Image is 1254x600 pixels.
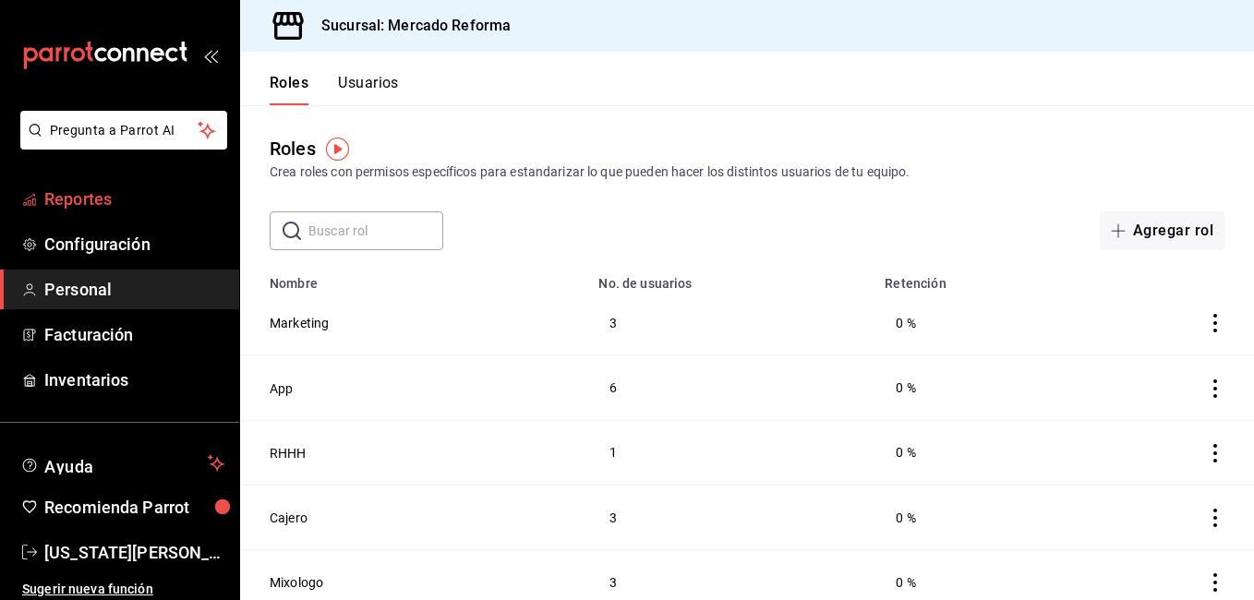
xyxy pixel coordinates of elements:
[587,420,874,485] td: 1
[874,291,1080,355] td: 0 %
[1206,444,1224,462] button: actions
[44,186,224,211] span: Reportes
[587,265,874,291] th: No. de usuarios
[22,580,224,599] span: Sugerir nueva función
[44,540,224,565] span: [US_STATE][PERSON_NAME]
[1206,314,1224,332] button: actions
[874,485,1080,549] td: 0 %
[270,74,308,105] button: Roles
[44,277,224,302] span: Personal
[1100,211,1224,250] button: Agregar rol
[270,444,307,462] button: RHHH
[240,265,587,291] th: Nombre
[308,212,443,249] input: Buscar rol
[874,355,1080,420] td: 0 %
[270,135,316,162] div: Roles
[587,355,874,420] td: 6
[1206,379,1224,398] button: actions
[270,162,1224,182] div: Crea roles con permisos específicos para estandarizar lo que pueden hacer los distintos usuarios ...
[1206,573,1224,592] button: actions
[270,379,293,398] button: App
[44,367,224,392] span: Inventarios
[587,291,874,355] td: 3
[270,314,329,332] button: Marketing
[44,322,224,347] span: Facturación
[326,138,349,161] img: Tooltip marker
[44,495,224,520] span: Recomienda Parrot
[1206,509,1224,527] button: actions
[270,573,323,592] button: Mixologo
[13,134,227,153] a: Pregunta a Parrot AI
[44,452,200,474] span: Ayuda
[50,121,199,140] span: Pregunta a Parrot AI
[203,48,218,63] button: open_drawer_menu
[874,420,1080,485] td: 0 %
[338,74,399,105] button: Usuarios
[20,111,227,150] button: Pregunta a Parrot AI
[307,15,511,37] h3: Sucursal: Mercado Reforma
[44,232,224,257] span: Configuración
[270,509,307,527] button: Cajero
[874,265,1080,291] th: Retención
[270,74,399,105] div: navigation tabs
[587,485,874,549] td: 3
